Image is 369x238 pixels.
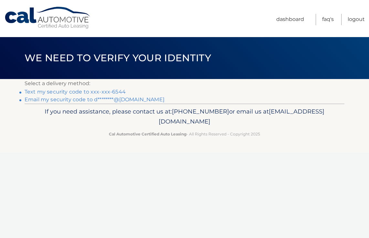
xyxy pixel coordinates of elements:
[322,14,334,25] a: FAQ's
[25,89,126,95] a: Text my security code to xxx-xxx-6544
[29,131,340,137] p: - All Rights Reserved - Copyright 2025
[29,106,340,127] p: If you need assistance, please contact us at: or email us at
[25,96,164,103] a: Email my security code to d********@[DOMAIN_NAME]
[25,52,211,64] span: We need to verify your identity
[109,132,186,136] strong: Cal Automotive Certified Auto Leasing
[4,6,91,29] a: Cal Automotive
[172,108,229,115] span: [PHONE_NUMBER]
[348,14,365,25] a: Logout
[276,14,304,25] a: Dashboard
[25,79,344,88] p: Select a delivery method:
